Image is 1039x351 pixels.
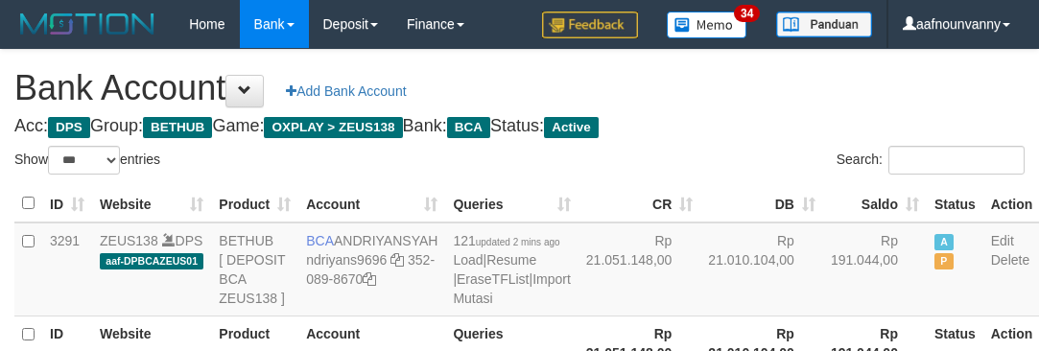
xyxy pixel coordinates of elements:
a: Load [453,252,483,268]
img: Button%20Memo.svg [667,12,747,38]
a: Copy 3520898670 to clipboard [363,271,376,287]
a: Edit [991,233,1014,248]
h4: Acc: Group: Game: Bank: Status: [14,117,1025,136]
label: Search: [837,146,1025,175]
span: BCA [447,117,490,138]
a: Import Mutasi [453,271,570,306]
span: DPS [48,117,90,138]
th: CR: activate to sort column ascending [579,185,701,222]
th: Website: activate to sort column ascending [92,185,211,222]
h1: Bank Account [14,69,1025,107]
a: ZEUS138 [100,233,158,248]
a: EraseTFList [457,271,529,287]
span: Paused [934,253,954,269]
span: BCA [306,233,334,248]
label: Show entries [14,146,160,175]
th: Status [927,185,983,222]
th: Account: activate to sort column ascending [298,185,445,222]
td: Rp 21.051.148,00 [579,222,701,316]
th: Saldo: activate to sort column ascending [823,185,927,222]
span: aaf-DPBCAZEUS01 [100,253,203,269]
select: Showentries [48,146,120,175]
th: Queries: activate to sort column ascending [445,185,578,222]
td: 3291 [42,222,92,316]
a: Add Bank Account [273,75,418,107]
img: MOTION_logo.png [14,10,160,38]
span: Active [544,117,599,138]
img: panduan.png [776,12,872,37]
td: DPS [92,222,211,316]
a: ndriyans9696 [306,252,387,268]
span: updated 2 mins ago [476,237,560,247]
a: Copy ndriyans9696 to clipboard [390,252,404,268]
span: 121 [453,233,559,248]
input: Search: [888,146,1025,175]
th: ID: activate to sort column ascending [42,185,92,222]
span: Active [934,234,954,250]
span: BETHUB [143,117,212,138]
td: Rp 21.010.104,00 [700,222,823,316]
span: | | | [453,233,570,306]
th: Product: activate to sort column ascending [211,185,298,222]
a: Resume [486,252,536,268]
span: 34 [734,5,760,22]
td: ANDRIYANSYAH 352-089-8670 [298,222,445,316]
a: Delete [991,252,1029,268]
td: Rp 191.044,00 [823,222,927,316]
img: Feedback.jpg [542,12,638,38]
th: DB: activate to sort column ascending [700,185,823,222]
span: OXPLAY > ZEUS138 [264,117,402,138]
td: BETHUB [ DEPOSIT BCA ZEUS138 ] [211,222,298,316]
